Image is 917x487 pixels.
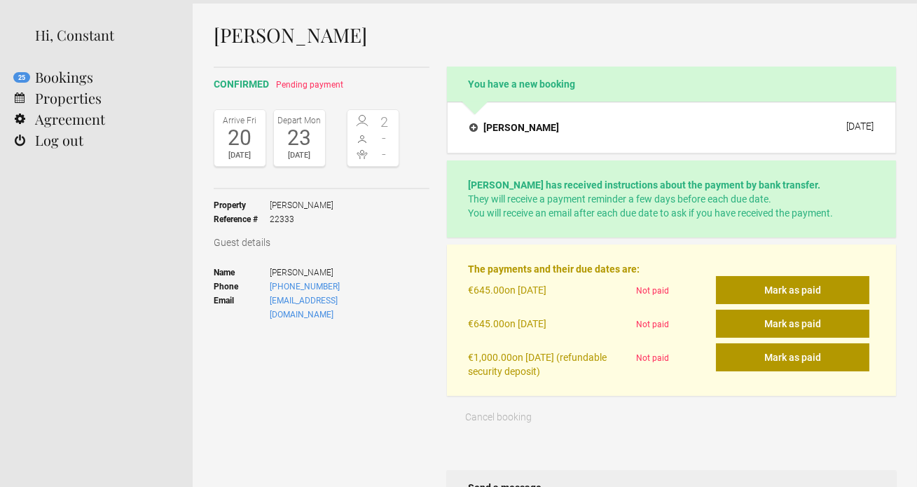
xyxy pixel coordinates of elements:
strong: Name [214,266,270,280]
div: on [DATE] [468,276,630,310]
div: 20 [218,128,262,149]
span: Pending payment [276,80,343,90]
flynt-currency: €645.00 [468,284,504,296]
strong: The payments and their due dates are: [468,263,640,275]
h1: [PERSON_NAME] [214,25,896,46]
span: - [373,147,396,161]
span: 2 [373,115,396,129]
h4: [PERSON_NAME] [469,121,559,135]
div: Not paid [630,276,716,310]
div: Arrive Fri [218,114,262,128]
div: [DATE] [218,149,262,163]
flynt-notification-badge: 25 [13,72,30,83]
span: [PERSON_NAME] [270,266,399,280]
flynt-currency: €1,000.00 [468,352,512,363]
button: Mark as paid [716,276,869,304]
div: [DATE] [277,149,322,163]
span: 22333 [270,212,333,226]
div: [DATE] [846,121,874,132]
a: [PHONE_NUMBER] [270,282,340,291]
h2: You have a new booking [447,67,896,102]
div: on [DATE] [468,310,630,343]
strong: [PERSON_NAME] has received instructions about the payment by bank transfer. [468,179,820,191]
div: 23 [277,128,322,149]
button: Cancel booking [447,403,551,431]
strong: Property [214,198,270,212]
p: They will receive a payment reminder a few days before each due date. You will receive an email a... [468,178,875,220]
flynt-currency: €645.00 [468,318,504,329]
div: Depart Mon [277,114,322,128]
strong: Reference # [214,212,270,226]
div: Not paid [630,343,716,378]
div: Hi, Constant [35,25,172,46]
div: Not paid [630,310,716,343]
strong: Email [214,294,270,322]
button: Mark as paid [716,310,869,338]
a: [EMAIL_ADDRESS][DOMAIN_NAME] [270,296,338,320]
span: - [373,131,396,145]
button: [PERSON_NAME] [DATE] [458,113,885,142]
h3: Guest details [214,235,429,249]
div: on [DATE] (refundable security deposit) [468,343,630,378]
span: Cancel booking [465,411,532,423]
strong: Phone [214,280,270,294]
span: [PERSON_NAME] [270,198,333,212]
h2: confirmed [214,77,429,92]
button: Mark as paid [716,343,869,371]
